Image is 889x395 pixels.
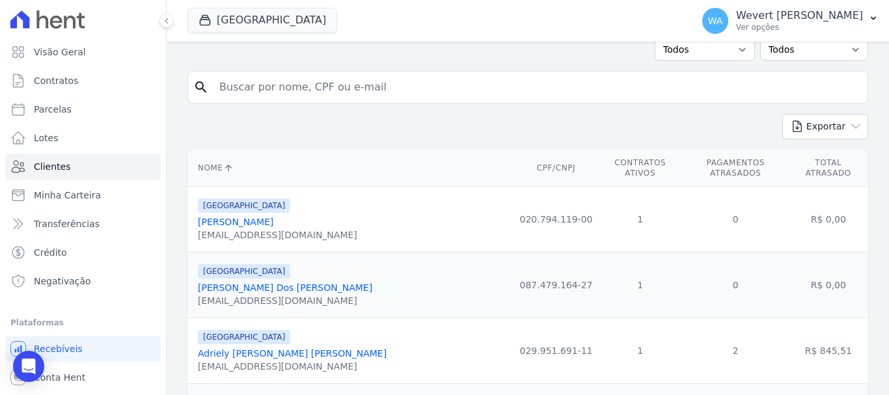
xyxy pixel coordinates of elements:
span: [GEOGRAPHIC_DATA] [198,264,290,279]
span: [GEOGRAPHIC_DATA] [198,330,290,344]
a: Contratos [5,68,161,94]
th: Nome [187,150,515,187]
td: 1 [597,318,683,384]
a: Crédito [5,239,161,266]
div: Plataformas [10,315,156,331]
a: Negativação [5,268,161,294]
th: Total Atrasado [789,150,868,187]
span: Transferências [34,217,100,230]
th: CPF/CNPJ [515,150,598,187]
div: [EMAIL_ADDRESS][DOMAIN_NAME] [198,294,372,307]
td: 0 [683,252,789,318]
span: Contratos [34,74,78,87]
span: Minha Carteira [34,189,101,202]
a: Adriely [PERSON_NAME] [PERSON_NAME] [198,348,387,359]
span: Crédito [34,246,67,259]
a: Lotes [5,125,161,151]
span: Conta Hent [34,371,85,384]
div: [EMAIL_ADDRESS][DOMAIN_NAME] [198,228,357,241]
td: 087.479.164-27 [515,252,598,318]
td: 020.794.119-00 [515,187,598,252]
span: Negativação [34,275,91,288]
a: Minha Carteira [5,182,161,208]
div: Open Intercom Messenger [13,351,44,382]
a: Transferências [5,211,161,237]
input: Buscar por nome, CPF ou e-mail [212,74,862,100]
p: Ver opções [736,22,863,33]
td: R$ 845,51 [789,318,868,384]
button: Exportar [782,114,868,139]
td: 2 [683,318,789,384]
a: [PERSON_NAME] Dos [PERSON_NAME] [198,282,372,293]
span: Recebíveis [34,342,83,355]
td: R$ 0,00 [789,187,868,252]
a: Parcelas [5,96,161,122]
p: Wevert [PERSON_NAME] [736,9,863,22]
a: Clientes [5,154,161,180]
th: Pagamentos Atrasados [683,150,789,187]
td: 029.951.691-11 [515,318,598,384]
td: 1 [597,252,683,318]
td: 0 [683,187,789,252]
a: Visão Geral [5,39,161,65]
button: [GEOGRAPHIC_DATA] [187,8,337,33]
a: Recebíveis [5,336,161,362]
span: WA [708,16,723,25]
span: [GEOGRAPHIC_DATA] [198,198,290,213]
span: Visão Geral [34,46,86,59]
td: R$ 0,00 [789,252,868,318]
span: Parcelas [34,103,72,116]
span: Clientes [34,160,70,173]
div: [EMAIL_ADDRESS][DOMAIN_NAME] [198,360,387,373]
td: 1 [597,187,683,252]
th: Contratos Ativos [597,150,683,187]
a: Conta Hent [5,364,161,390]
i: search [193,79,209,95]
button: WA Wevert [PERSON_NAME] Ver opções [692,3,889,39]
span: Lotes [34,131,59,144]
a: [PERSON_NAME] [198,217,273,227]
